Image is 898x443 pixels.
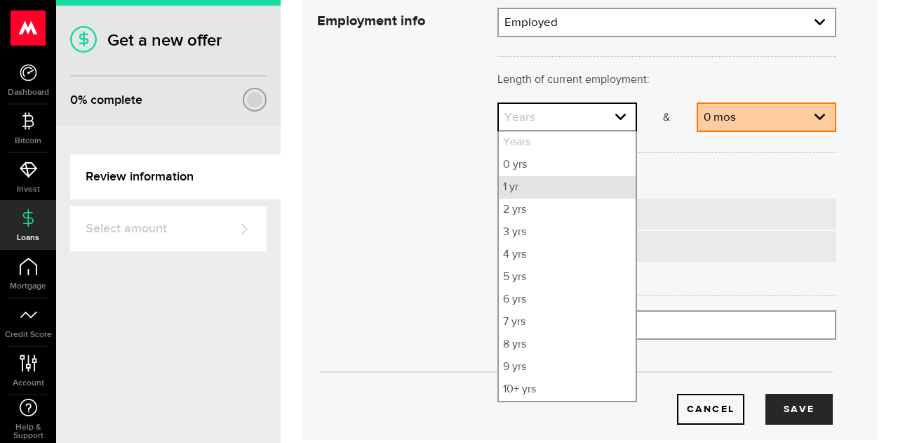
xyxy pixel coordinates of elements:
[70,88,142,113] div: % complete
[499,244,636,266] li: 4 yrs
[497,72,836,88] p: Length of current employment:
[499,266,636,289] li: 5 yrs
[499,333,636,356] li: 8 yrs
[765,394,833,425] button: Save
[499,378,636,401] li: 10+ yrs
[637,110,697,126] p: &
[499,176,636,199] li: 1 yr
[70,206,267,251] a: Select amount
[499,311,636,333] li: 7 yrs
[499,154,636,176] li: 0 yrs
[499,9,835,36] a: expand select
[499,356,636,378] li: 9 yrs
[499,289,636,311] li: 6 yrs
[499,131,636,154] li: Years
[528,239,826,253] label: Salary
[70,154,281,199] a: Review information
[499,199,636,221] li: 2 yrs
[70,30,267,51] h1: Get a new offer
[698,104,835,131] a: expand select
[70,93,78,107] span: 0
[528,207,826,221] label: Hourly wage
[499,104,636,131] a: expand select
[497,168,836,185] p: How are you paid?
[499,221,636,244] li: 3 yrs
[677,394,744,425] button: Cancel
[11,6,53,48] button: Open LiveChat chat widget
[317,14,425,28] strong: Employment info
